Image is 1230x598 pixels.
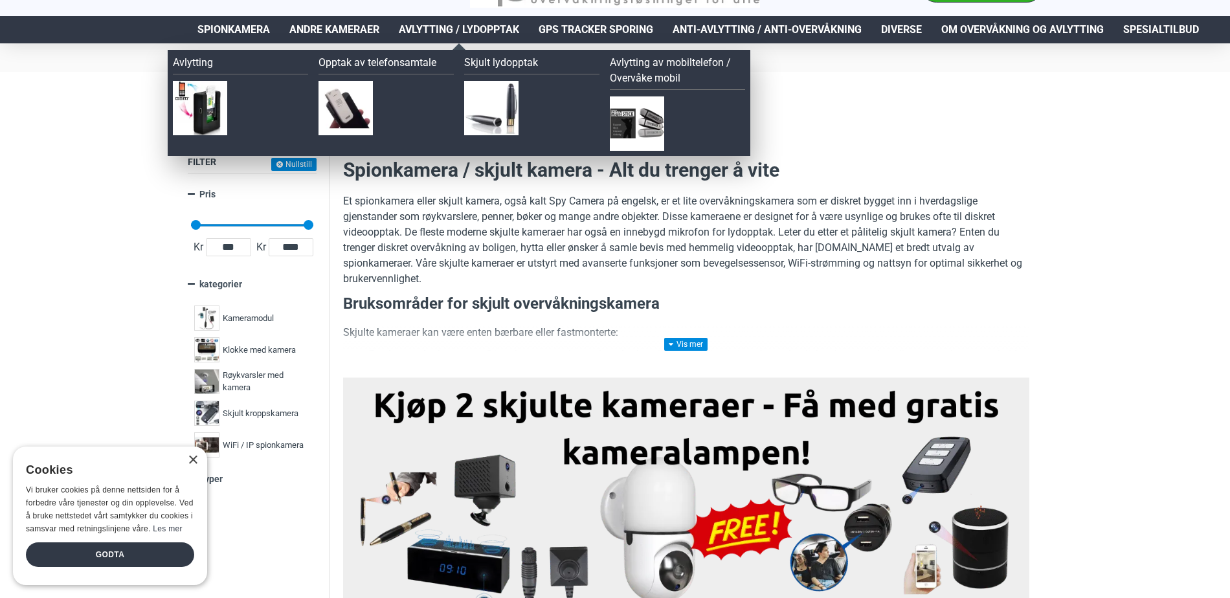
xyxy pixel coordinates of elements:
a: Spionkamera [188,16,280,43]
img: Røykvarsler med kamera [194,369,219,394]
a: Avlytting [173,55,308,74]
img: Kameramodul [194,305,219,331]
span: GPS Tracker Sporing [539,22,653,38]
img: Skjult lydopptak [464,81,519,135]
span: Kr [191,239,206,255]
span: Klokke med kamera [223,344,296,357]
a: Andre kameraer [280,16,389,43]
span: Spesialtilbud [1123,22,1199,38]
span: Røykvarsler med kamera [223,369,307,394]
span: Vi bruker cookies på denne nettsiden for å forbedre våre tjenester og din opplevelse. Ved å bruke... [26,485,194,533]
a: Skjult lydopptak [464,55,599,74]
p: Et spionkamera eller skjult kamera, også kalt Spy Camera på engelsk, er et lite overvåkningskamer... [343,194,1029,287]
span: WiFi / IP spionkamera [223,439,304,452]
a: Pris [188,183,317,206]
a: GPS Tracker Sporing [529,16,663,43]
a: Les mer, opens a new window [153,524,182,533]
span: Spionkamera [197,22,270,38]
span: Anti-avlytting / Anti-overvåkning [673,22,862,38]
span: Filter [188,157,216,167]
span: Avlytting / Lydopptak [399,22,519,38]
span: Kameramodul [223,312,274,325]
a: Anti-avlytting / Anti-overvåkning [663,16,871,43]
a: kategorier [188,273,317,296]
a: Om overvåkning og avlytting [932,16,1113,43]
span: Andre kameraer [289,22,379,38]
span: Diverse [881,22,922,38]
div: Close [188,456,197,465]
a: Typer [188,468,317,491]
img: Klokke med kamera [194,337,219,362]
img: WiFi / IP spionkamera [194,432,219,458]
img: Skjult kroppskamera [194,401,219,426]
img: Avlytting av mobiltelefon / Overvåke mobil [610,96,664,151]
span: Kr [254,239,269,255]
strong: Bærbare spionkameraer: [369,348,487,360]
img: Avlytting [173,81,227,135]
a: Avlytting / Lydopptak [389,16,529,43]
span: Om overvåkning og avlytting [941,22,1104,38]
span: Skjult kroppskamera [223,407,298,420]
a: Opptak av telefonsamtale [319,55,454,74]
img: Opptak av telefonsamtale [319,81,373,135]
h2: Spionkamera / skjult kamera - Alt du trenger å vite [343,157,1029,184]
a: Avlytting av mobiltelefon / Overvåke mobil [610,55,745,90]
a: Spesialtilbud [1113,16,1209,43]
p: Skjulte kameraer kan være enten bærbare eller fastmonterte: [343,325,1029,340]
li: Disse kan tas med overalt og brukes til skjult filming i situasjoner der diskresjon er nødvendig ... [369,347,1029,378]
a: Diverse [871,16,932,43]
h3: Bruksområder for skjult overvåkningskamera [343,293,1029,315]
div: Cookies [26,456,186,484]
div: Godta [26,542,194,567]
button: Nullstill [271,158,317,171]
